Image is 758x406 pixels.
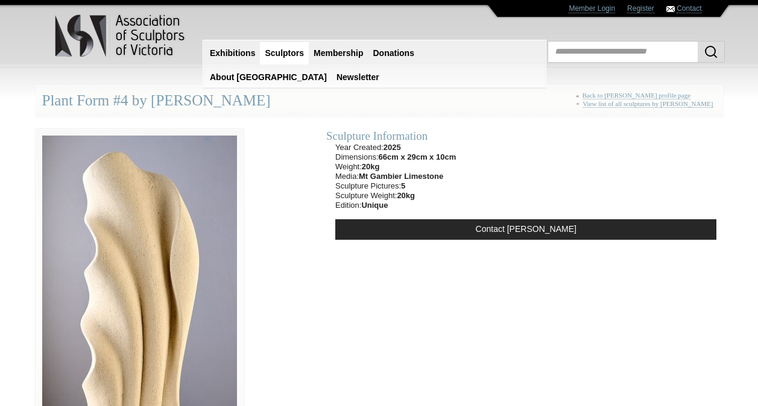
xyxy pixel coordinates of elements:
div: Plant Form #4 by [PERSON_NAME] [36,85,723,117]
a: Register [627,4,654,13]
img: Contact ASV [666,6,675,12]
div: Sculpture Information [326,129,725,143]
li: Edition: [335,201,456,210]
li: Weight: [335,162,456,172]
a: Contact [677,4,701,13]
img: Search [704,45,718,59]
a: Membership [309,42,368,64]
strong: 2025 [384,143,401,152]
li: Sculpture Pictures: [335,181,456,191]
strong: 66cm x 29cm x 10cm [379,152,456,161]
a: View list of all sculptures by [PERSON_NAME] [583,100,713,108]
div: « + [576,92,716,113]
strong: 20kg [397,191,415,200]
a: Donations [368,42,419,64]
a: Member Login [569,4,615,13]
li: Media: [335,172,456,181]
a: Contact [PERSON_NAME] [335,219,716,240]
strong: Mt Gambier Limestone [359,172,443,181]
a: Sculptors [260,42,309,64]
strong: Unique [361,201,388,210]
strong: 20kg [362,162,380,171]
img: logo.png [54,12,187,60]
strong: 5 [401,181,405,190]
li: Sculpture Weight: [335,191,456,201]
a: Newsletter [332,66,384,89]
li: Year Created: [335,143,456,152]
a: Exhibitions [205,42,260,64]
a: Back to [PERSON_NAME] profile page [583,92,691,99]
a: About [GEOGRAPHIC_DATA] [205,66,332,89]
li: Dimensions: [335,152,456,162]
